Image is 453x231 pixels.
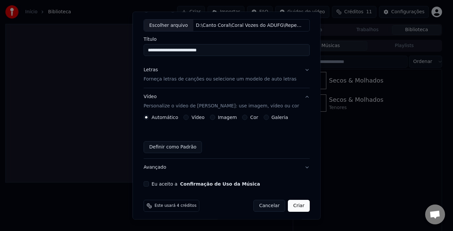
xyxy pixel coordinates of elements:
label: Áudio [152,8,165,12]
div: Escolher arquivo [144,20,193,31]
p: Personalize o vídeo de [PERSON_NAME]: use imagem, vídeo ou cor [144,103,299,110]
button: VídeoPersonalize o vídeo de [PERSON_NAME]: use imagem, vídeo ou cor [144,88,310,115]
div: Vídeo [144,94,299,110]
label: Vídeo [178,8,191,12]
label: Cor [250,115,258,120]
button: LetrasForneça letras de canções ou selecione um modelo de auto letras [144,62,310,88]
label: URL [204,8,214,12]
button: Cancelar [253,200,285,212]
button: Criar [288,200,310,212]
div: Letras [144,67,158,74]
button: Eu aceito a [180,182,260,187]
label: Automático [152,115,178,120]
label: Vídeo [191,115,205,120]
label: Imagem [218,115,236,120]
div: D:\Canto Coral\Coral Vozes do ADUFG\Repertório\Secos e molhados\temp\Contralto - Secos & Molhados... [193,22,306,29]
div: VídeoPersonalize o vídeo de [PERSON_NAME]: use imagem, vídeo ou cor [144,115,310,159]
label: Galeria [271,115,288,120]
button: Definir como Padrão [144,142,202,153]
p: Forneça letras de canções ou selecione um modelo de auto letras [144,76,296,83]
label: Título [144,37,310,42]
label: Eu aceito a [152,182,260,187]
span: Este usará 4 créditos [155,203,196,209]
button: Avançado [144,159,310,176]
